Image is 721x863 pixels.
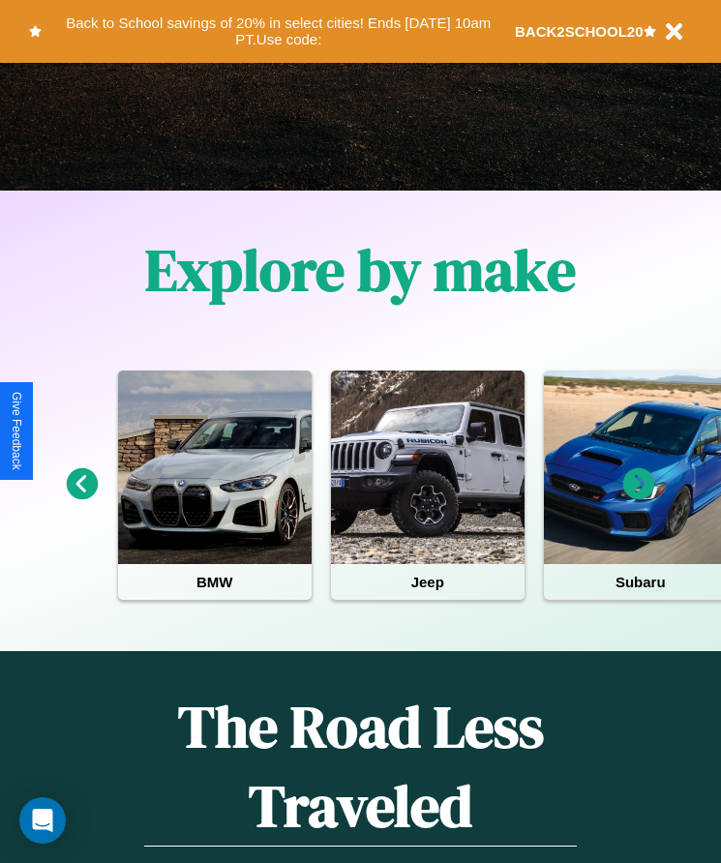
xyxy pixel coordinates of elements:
h4: Jeep [331,564,525,600]
h4: BMW [118,564,312,600]
div: Open Intercom Messenger [19,797,66,844]
div: Give Feedback [10,392,23,470]
button: Back to School savings of 20% in select cities! Ends [DATE] 10am PT.Use code: [42,10,515,53]
b: BACK2SCHOOL20 [515,23,644,40]
h1: Explore by make [145,230,576,310]
h1: The Road Less Traveled [144,687,577,847]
